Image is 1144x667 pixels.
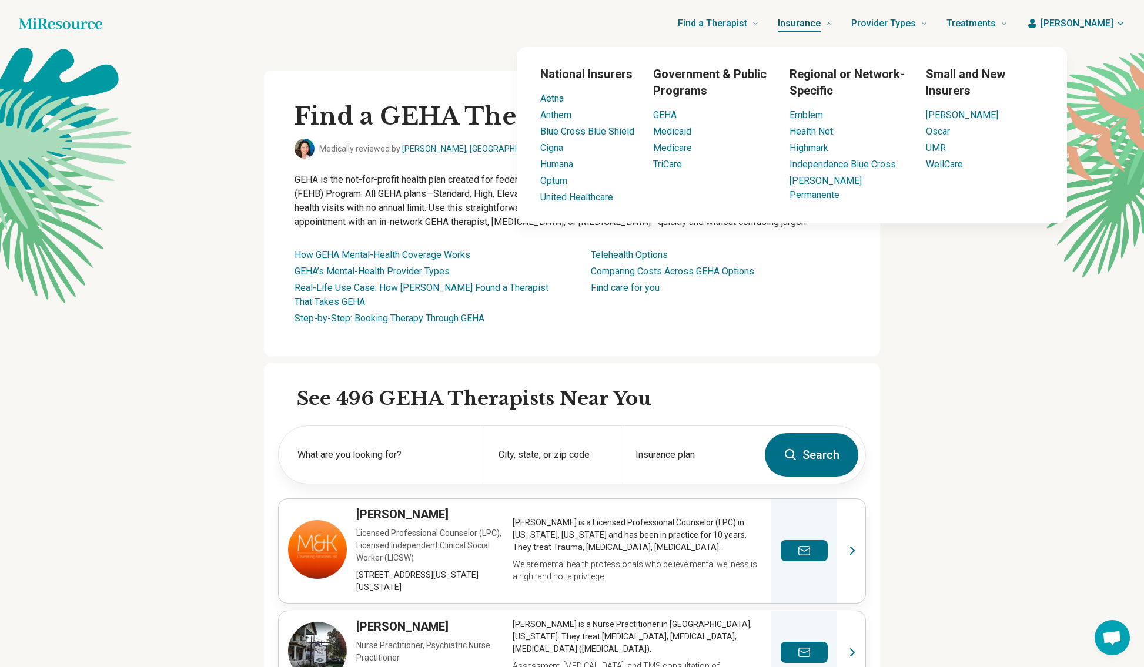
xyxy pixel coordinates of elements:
a: WellCare [926,159,963,170]
a: Medicaid [653,126,691,137]
a: Blue Cross Blue Shield [540,126,634,137]
a: Find care for you [591,282,660,293]
div: Open chat [1095,620,1130,655]
span: Insurance [778,15,821,32]
a: [PERSON_NAME], [GEOGRAPHIC_DATA] [402,144,550,153]
a: Humana [540,159,573,170]
a: Oscar [926,126,950,137]
a: Independence Blue Cross [790,159,896,170]
span: Treatments [946,15,996,32]
a: Anthem [540,109,571,120]
a: GEHA [653,109,677,120]
h3: Small and New Insurers [926,66,1043,99]
span: Medically reviewed by [319,143,585,155]
button: Send a message [781,540,828,561]
a: Home page [19,12,102,35]
a: TriCare [653,159,682,170]
a: Emblem [790,109,823,120]
a: United Healthcare [540,192,613,203]
a: [PERSON_NAME] [926,109,998,120]
a: Telehealth Options [591,249,668,260]
a: Highmark [790,142,828,153]
a: Optum [540,175,567,186]
button: Send a message [781,642,828,663]
button: [PERSON_NAME] [1026,16,1125,31]
a: How GEHA Mental-Health Coverage Works [295,249,470,260]
h3: Government & Public Programs [653,66,771,99]
h1: Find a GEHA Therapist [295,101,849,132]
a: GEHA’s Mental-Health Provider Types [295,266,450,277]
a: Aetna [540,93,564,104]
h3: Regional or Network-Specific [790,66,907,99]
p: GEHA is the not-for-profit health plan created for federal employees and retirees through the Fed... [295,173,849,229]
span: Find a Therapist [678,15,747,32]
span: [PERSON_NAME] [1041,16,1113,31]
a: Medicare [653,142,692,153]
button: Search [765,433,858,477]
span: Provider Types [851,15,916,32]
a: [PERSON_NAME] Permanente [790,175,862,200]
a: Health Net [790,126,833,137]
h2: See 496 GEHA Therapists Near You [297,387,866,411]
a: Cigna [540,142,563,153]
a: Comparing Costs Across GEHA Options [591,266,754,277]
h3: National Insurers [540,66,634,82]
a: Step-by-Step: Booking Therapy Through GEHA [295,313,484,324]
div: Insurance [446,47,1138,223]
a: Real-Life Use Case: How [PERSON_NAME] Found a Therapist That Takes GEHA [295,282,548,307]
label: What are you looking for? [297,448,470,462]
a: UMR [926,142,946,153]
